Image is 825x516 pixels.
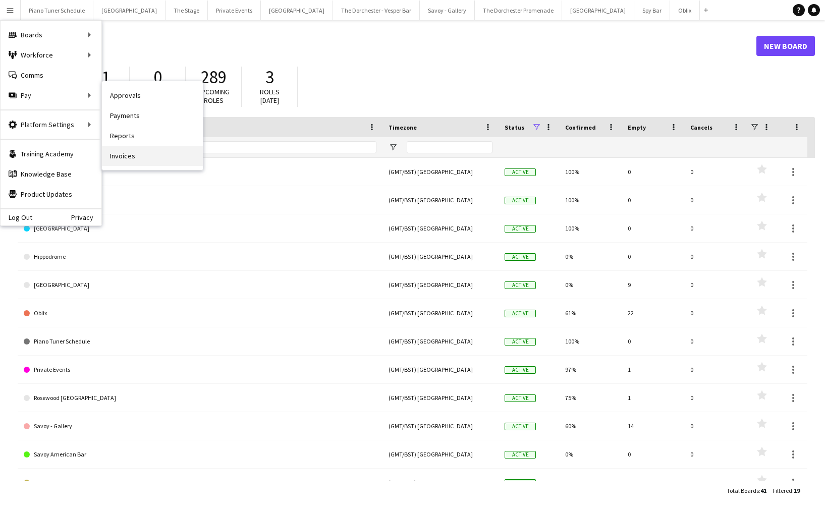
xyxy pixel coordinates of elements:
[505,479,536,487] span: Active
[420,1,475,20] button: Savoy - Gallery
[756,36,815,56] a: New Board
[622,384,684,412] div: 1
[684,243,747,270] div: 0
[260,87,280,105] span: Roles [DATE]
[565,124,596,131] span: Confirmed
[794,487,800,494] span: 19
[559,243,622,270] div: 0%
[166,1,208,20] button: The Stage
[382,412,499,440] div: (GMT/BST) [GEOGRAPHIC_DATA]
[24,186,376,214] a: [GEOGRAPHIC_DATA]
[684,271,747,299] div: 0
[559,412,622,440] div: 60%
[684,327,747,355] div: 0
[505,423,536,430] span: Active
[24,243,376,271] a: Hippodrome
[505,225,536,233] span: Active
[21,1,93,20] button: Piano Tuner Schedule
[562,1,634,20] button: [GEOGRAPHIC_DATA]
[1,164,101,184] a: Knowledge Base
[727,487,759,494] span: Total Boards
[102,85,203,105] a: Approvals
[382,271,499,299] div: (GMT/BST) [GEOGRAPHIC_DATA]
[407,141,492,153] input: Timezone Filter Input
[261,1,333,20] button: [GEOGRAPHIC_DATA]
[333,1,420,20] button: The Dorchester - Vesper Bar
[505,310,536,317] span: Active
[382,186,499,214] div: (GMT/BST) [GEOGRAPHIC_DATA]
[382,327,499,355] div: (GMT/BST) [GEOGRAPHIC_DATA]
[559,271,622,299] div: 0%
[727,481,766,500] div: :
[24,158,376,186] a: Alba Restaurant
[24,384,376,412] a: Rosewood [GEOGRAPHIC_DATA]
[24,214,376,243] a: [GEOGRAPHIC_DATA]
[382,469,499,496] div: (GMT/BST) [GEOGRAPHIC_DATA]
[690,124,712,131] span: Cancels
[382,440,499,468] div: (GMT/BST) [GEOGRAPHIC_DATA]
[24,327,376,356] a: Piano Tuner Schedule
[389,124,417,131] span: Timezone
[684,412,747,440] div: 0
[382,243,499,270] div: (GMT/BST) [GEOGRAPHIC_DATA]
[559,356,622,383] div: 97%
[382,384,499,412] div: (GMT/BST) [GEOGRAPHIC_DATA]
[559,440,622,468] div: 0%
[505,451,536,458] span: Active
[1,213,32,221] a: Log Out
[773,481,800,500] div: :
[102,126,203,146] a: Reports
[622,214,684,242] div: 0
[684,356,747,383] div: 0
[670,1,700,20] button: Oblix
[153,66,162,88] span: 0
[42,141,376,153] input: Board name Filter Input
[559,186,622,214] div: 100%
[24,356,376,384] a: Private Events
[684,469,747,496] div: 0
[24,271,376,299] a: [GEOGRAPHIC_DATA]
[475,1,562,20] button: The Dorchester Promenade
[1,114,101,135] div: Platform Settings
[505,124,524,131] span: Status
[382,299,499,327] div: (GMT/BST) [GEOGRAPHIC_DATA]
[1,184,101,204] a: Product Updates
[18,38,756,53] h1: Boards
[24,412,376,440] a: Savoy - Gallery
[684,299,747,327] div: 0
[684,186,747,214] div: 0
[1,144,101,164] a: Training Academy
[197,87,230,105] span: Upcoming roles
[684,440,747,468] div: 0
[634,1,670,20] button: Spy Bar
[71,213,101,221] a: Privacy
[505,281,536,289] span: Active
[559,299,622,327] div: 61%
[760,487,766,494] span: 41
[559,469,622,496] div: 50%
[622,440,684,468] div: 0
[559,158,622,186] div: 100%
[1,45,101,65] div: Workforce
[93,1,166,20] button: [GEOGRAPHIC_DATA]
[389,143,398,152] button: Open Filter Menu
[628,124,646,131] span: Empty
[622,356,684,383] div: 1
[622,327,684,355] div: 0
[201,66,227,88] span: 289
[622,469,684,496] div: 6
[559,327,622,355] div: 100%
[382,158,499,186] div: (GMT/BST) [GEOGRAPHIC_DATA]
[622,243,684,270] div: 0
[684,158,747,186] div: 0
[1,65,101,85] a: Comms
[102,146,203,166] a: Invoices
[24,469,376,497] a: Savoy Beaufort Bar
[622,186,684,214] div: 0
[622,271,684,299] div: 9
[559,384,622,412] div: 75%
[622,299,684,327] div: 22
[505,394,536,402] span: Active
[102,105,203,126] a: Payments
[24,299,376,327] a: Oblix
